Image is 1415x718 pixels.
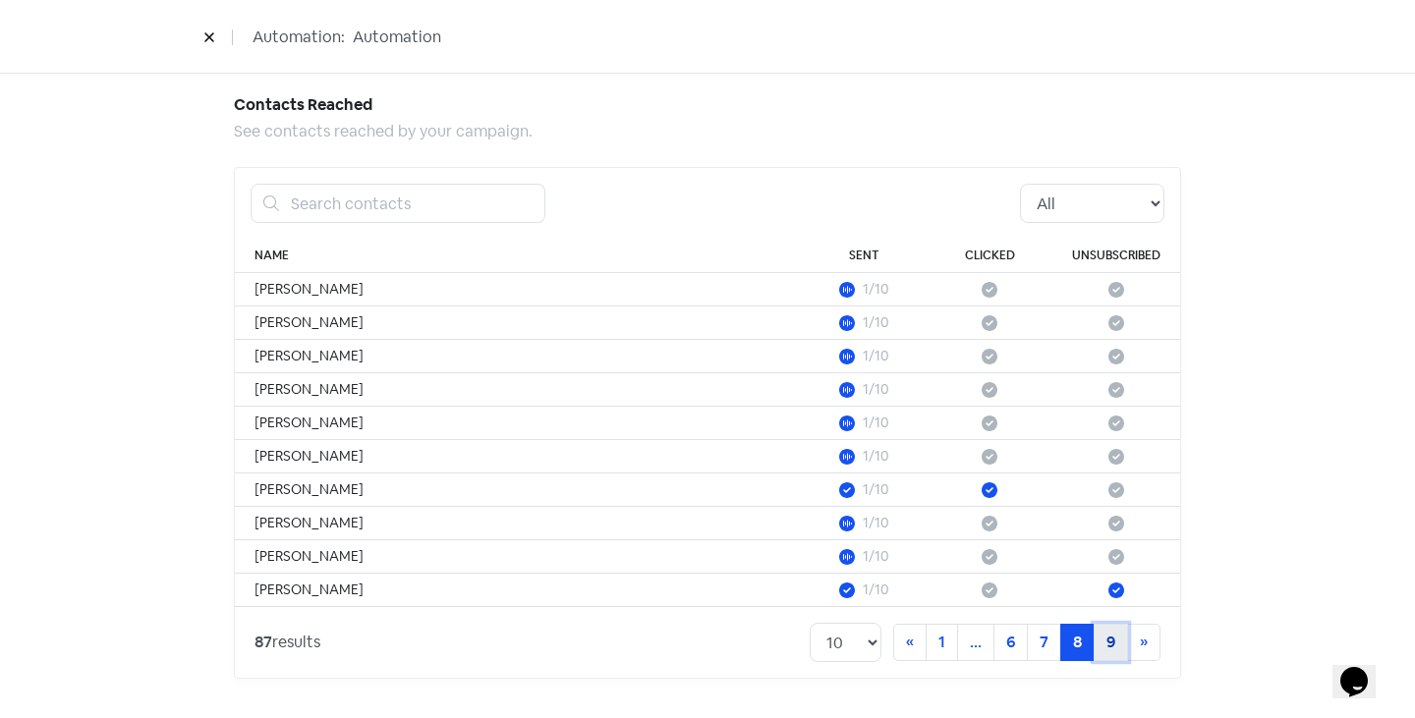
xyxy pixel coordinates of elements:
span: « [906,632,914,652]
strong: 87 [255,632,272,652]
a: Next [1127,624,1160,661]
a: 1 [926,624,958,661]
div: 1/10 [863,413,888,433]
input: Search contacts [279,184,545,223]
td: [PERSON_NAME] [235,574,801,607]
td: [PERSON_NAME] [235,273,801,306]
a: 7 [1027,624,1061,661]
div: 1/10 [863,346,888,366]
th: Name [235,239,801,273]
td: [PERSON_NAME] [235,373,801,407]
div: results [255,631,320,654]
iframe: chat widget [1332,639,1395,698]
td: [PERSON_NAME] [235,507,801,540]
div: 1/10 [863,513,888,533]
td: [PERSON_NAME] [235,540,801,574]
span: » [1140,632,1148,652]
a: 6 [993,624,1028,661]
a: 8 [1060,624,1095,661]
span: Automation: [253,26,345,49]
a: Previous [893,624,927,661]
td: [PERSON_NAME] [235,407,801,440]
div: 1/10 [863,580,888,600]
th: Unsubscribed [1052,239,1180,273]
td: [PERSON_NAME] [235,440,801,473]
div: 1/10 [863,546,888,567]
td: [PERSON_NAME] [235,306,801,340]
a: 9 [1094,624,1128,661]
div: 1/10 [863,312,888,333]
th: Sent [801,239,927,273]
div: 1/10 [863,279,888,300]
div: See contacts reached by your campaign. [234,120,1181,143]
div: 1/10 [863,446,888,467]
td: [PERSON_NAME] [235,340,801,373]
div: 1/10 [863,479,888,500]
h5: Contacts Reached [234,90,1181,120]
div: 1/10 [863,379,888,400]
a: ... [957,624,994,661]
td: [PERSON_NAME] [235,473,801,507]
th: Clicked [927,239,1052,273]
